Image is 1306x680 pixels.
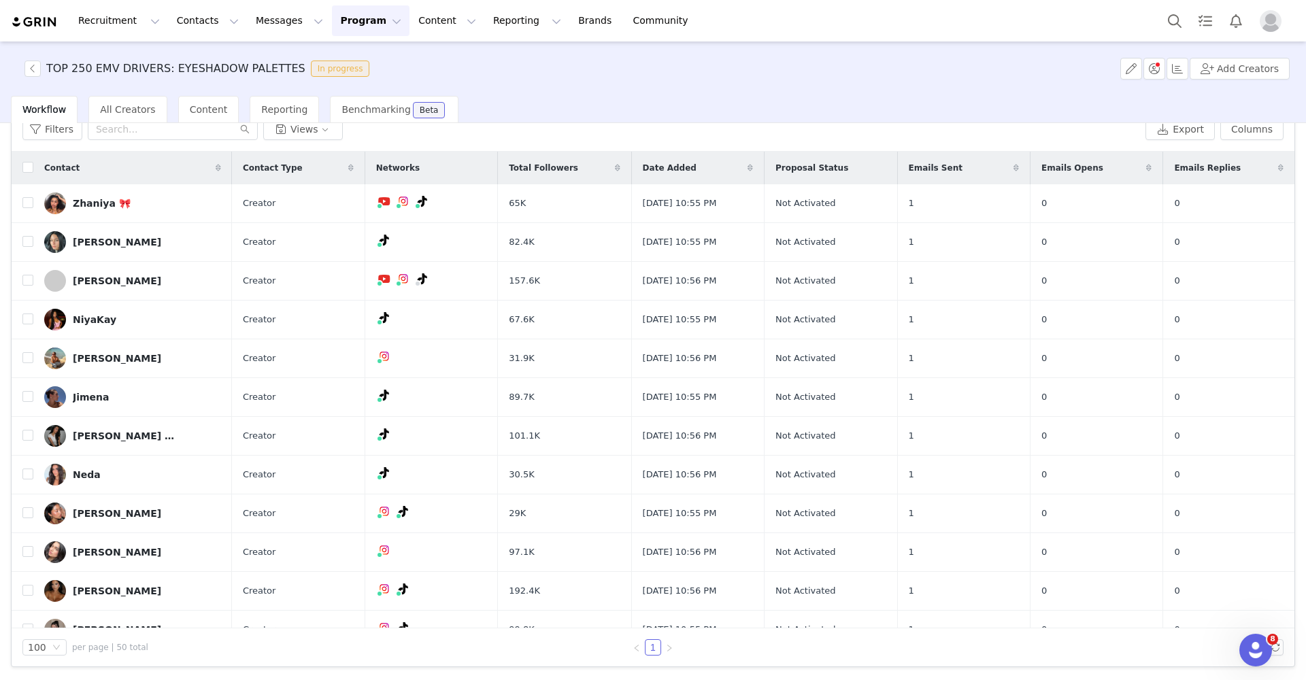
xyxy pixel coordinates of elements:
[73,547,161,558] div: [PERSON_NAME]
[1041,468,1047,481] span: 0
[775,584,835,598] span: Not Activated
[645,639,661,656] li: 1
[44,347,66,369] img: fb153660-7e19-4c7c-a560-e63fd4daf109--s.jpg
[485,5,569,36] button: Reporting
[243,429,276,443] span: Creator
[44,503,66,524] img: 559ada78-4347-42c1-9329-35f296b22ae4.jpg
[376,162,420,174] span: Networks
[44,541,221,563] a: [PERSON_NAME]
[379,545,390,556] img: instagram.svg
[643,352,717,365] span: [DATE] 10:56 PM
[643,197,717,210] span: [DATE] 10:55 PM
[909,429,914,443] span: 1
[1174,623,1179,636] span: 0
[243,235,276,249] span: Creator
[379,583,390,594] img: instagram.svg
[379,506,390,517] img: instagram.svg
[775,313,835,326] span: Not Activated
[909,468,914,481] span: 1
[1041,313,1047,326] span: 0
[909,197,914,210] span: 1
[1220,118,1284,140] button: Columns
[643,507,717,520] span: [DATE] 10:55 PM
[379,622,390,633] img: instagram.svg
[243,390,276,404] span: Creator
[240,124,250,134] i: icon: search
[341,104,410,115] span: Benchmarking
[509,429,540,443] span: 101.1K
[243,623,276,636] span: Creator
[73,624,161,635] div: [PERSON_NAME]
[509,468,534,481] span: 30.5K
[410,5,484,36] button: Content
[1041,623,1047,636] span: 0
[1267,634,1278,645] span: 8
[570,5,624,36] a: Brands
[643,584,717,598] span: [DATE] 10:56 PM
[398,273,409,284] img: instagram.svg
[509,584,540,598] span: 192.4K
[52,643,61,653] i: icon: down
[643,162,697,174] span: Date Added
[11,16,58,29] img: grin logo
[44,425,221,447] a: [PERSON_NAME] 🦋
[332,5,409,36] button: Program
[509,507,526,520] span: 29K
[263,118,343,140] button: Views
[1190,5,1220,36] a: Tasks
[909,313,914,326] span: 1
[22,104,66,115] span: Workflow
[44,192,221,214] a: Zhaniya 🎀
[909,623,914,636] span: 1
[46,61,305,77] h3: TOP 250 EMV DRIVERS: EYESHADOW PALETTES
[1041,390,1047,404] span: 0
[775,545,835,559] span: Not Activated
[643,274,717,288] span: [DATE] 10:56 PM
[646,640,660,655] a: 1
[243,545,276,559] span: Creator
[1174,507,1179,520] span: 0
[643,545,717,559] span: [DATE] 10:56 PM
[73,198,131,209] div: Zhaniya 🎀
[243,313,276,326] span: Creator
[44,541,66,563] img: 33273803-0a23-422d-99aa-de54ab1d8822--s.jpg
[1174,390,1179,404] span: 0
[22,118,82,140] button: Filters
[1041,507,1047,520] span: 0
[100,104,155,115] span: All Creators
[1221,5,1251,36] button: Notifications
[1145,118,1215,140] button: Export
[1174,197,1179,210] span: 0
[643,390,717,404] span: [DATE] 10:55 PM
[44,347,221,369] a: [PERSON_NAME]
[73,392,110,403] div: Jimena
[1041,429,1047,443] span: 0
[1252,10,1295,32] button: Profile
[73,314,116,325] div: NiyaKay
[509,197,526,210] span: 65K
[44,309,221,330] a: NiyaKay
[44,503,221,524] a: [PERSON_NAME]
[775,390,835,404] span: Not Activated
[1041,584,1047,598] span: 0
[398,196,409,207] img: instagram.svg
[70,5,168,36] button: Recruitment
[509,545,534,559] span: 97.1K
[243,352,276,365] span: Creator
[1174,274,1179,288] span: 0
[909,545,914,559] span: 1
[44,619,66,641] img: 482b0d58-acd3-46ed-8428-88095eb8ebca.jpg
[44,309,66,330] img: 081fbd9b-1f0a-4ee1-92cf-10014009c591.jpg
[909,274,914,288] span: 1
[509,235,534,249] span: 82.4K
[261,104,307,115] span: Reporting
[72,641,148,653] span: per page | 50 total
[73,469,101,480] div: Neda
[1041,162,1103,174] span: Emails Opens
[44,162,80,174] span: Contact
[661,639,677,656] li: Next Page
[73,353,161,364] div: [PERSON_NAME]
[1041,352,1047,365] span: 0
[169,5,247,36] button: Contacts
